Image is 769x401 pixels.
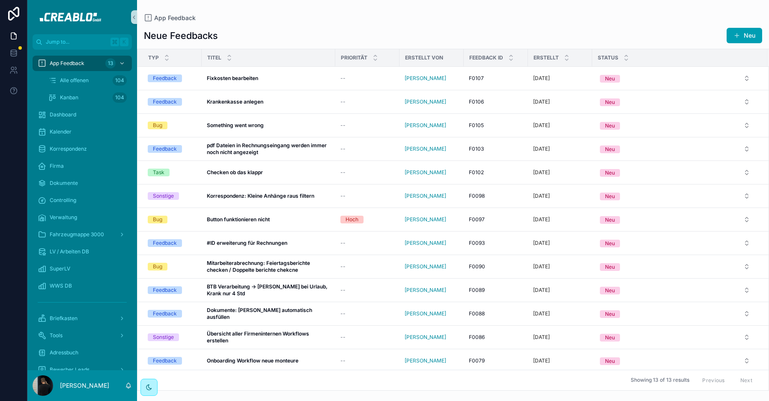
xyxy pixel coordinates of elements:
button: Select Button [593,212,757,227]
p: [DATE] [533,98,550,105]
a: F0089 [469,287,523,294]
a: [PERSON_NAME] [405,98,459,105]
span: Firma [50,163,64,169]
a: App Feedback13 [33,56,132,71]
a: Select Button [593,117,757,134]
span: -- [340,310,346,317]
strong: Übersicht aller Firmeninternen Workflows erstellen [207,330,310,344]
a: [PERSON_NAME] [405,310,459,317]
span: F0093 [469,240,485,247]
a: BTB Verarbeitung → [PERSON_NAME] bei Urlaub, Krank nur 4 Std [207,283,330,297]
a: F0086 [469,334,523,341]
button: Select Button [593,71,757,86]
a: -- [340,169,394,176]
div: Bug [153,122,162,129]
p: [DATE] [533,357,550,364]
span: [PERSON_NAME] [405,310,446,317]
a: Select Button [593,94,757,110]
strong: Dokumente: [PERSON_NAME] automatisch ausfüllen [207,307,313,320]
a: Select Button [593,211,757,228]
a: Select Button [593,164,757,181]
a: Dokumente: [PERSON_NAME] automatisch ausfüllen [207,307,330,321]
div: Sonstige [153,192,174,200]
div: Neu [605,357,615,365]
a: -- [340,240,394,247]
span: [PERSON_NAME] [405,357,446,364]
span: F0088 [469,310,485,317]
span: Bewerber Leads [50,366,89,373]
a: -- [340,146,394,152]
button: Select Button [593,282,757,298]
strong: pdf Dateien in Rechnungseingang werden immer noch nicht angezeigt [207,142,328,155]
a: Kalender [33,124,132,140]
a: F0097 [469,216,523,223]
div: Feedback [153,145,177,153]
span: F0079 [469,357,485,364]
span: Fahrzeugmappe 3000 [50,231,104,238]
a: [DATE] [533,287,587,294]
span: F0089 [469,287,485,294]
a: Kanban104 [43,90,132,105]
a: [PERSON_NAME] [405,357,459,364]
a: [PERSON_NAME] [405,216,446,223]
a: Briefkasten [33,311,132,326]
strong: Mitarbeiterabrechnung: Feiertagsberichte checken / Doppelte berichte chekcne [207,260,311,273]
a: Tools [33,328,132,343]
p: [DATE] [533,310,550,317]
span: [PERSON_NAME] [405,240,446,247]
span: [PERSON_NAME] [405,122,446,129]
a: Checken ob das klappr [207,169,330,176]
span: Kalender [50,128,72,135]
div: Neu [605,240,615,247]
a: [PERSON_NAME] [405,334,446,341]
p: [DATE] [533,146,550,152]
button: Select Button [593,235,757,251]
a: -- [340,357,394,364]
div: Neu [605,334,615,342]
a: -- [340,193,394,199]
a: Dashboard [33,107,132,122]
a: [DATE] [533,216,587,223]
span: Verwaltung [50,214,77,221]
span: F0086 [469,334,485,341]
a: Select Button [593,141,757,157]
p: [DATE] [533,240,550,247]
span: -- [340,193,346,199]
a: [DATE] [533,357,587,364]
a: [PERSON_NAME] [405,122,459,129]
a: Select Button [593,188,757,204]
span: Adressbuch [50,349,78,356]
div: Neu [605,310,615,318]
div: Bug [153,216,162,223]
span: -- [340,122,346,129]
a: -- [340,287,394,294]
p: [DATE] [533,263,550,270]
button: Neu [727,28,762,43]
span: -- [340,334,346,341]
span: Showing 13 of 13 results [631,377,689,384]
span: F0103 [469,146,484,152]
a: Übersicht aller Firmeninternen Workflows erstellen [207,330,330,344]
button: Select Button [593,118,757,133]
a: -- [340,122,394,129]
button: Jump to...K [33,34,132,50]
a: [PERSON_NAME] [405,75,459,82]
a: Feedback [148,357,197,365]
a: Sonstige [148,192,197,200]
a: F0090 [469,263,523,270]
span: LV / Arbeiten DB [50,248,89,255]
button: Select Button [593,306,757,321]
a: F0088 [469,310,523,317]
a: #ID erweiterung für Rechnungen [207,240,330,247]
strong: Checken ob das klappr [207,169,263,175]
a: Mitarbeiterabrechnung: Feiertagsberichte checken / Doppelte berichte chekcne [207,260,330,273]
strong: Button funktionieren nicht [207,216,270,223]
div: 104 [113,75,127,86]
a: Krankenkasse anlegen [207,98,330,105]
span: F0102 [469,169,484,176]
a: F0079 [469,357,523,364]
a: Bug [148,263,197,270]
span: Korrespondenz [50,146,87,152]
a: [PERSON_NAME] [405,263,459,270]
